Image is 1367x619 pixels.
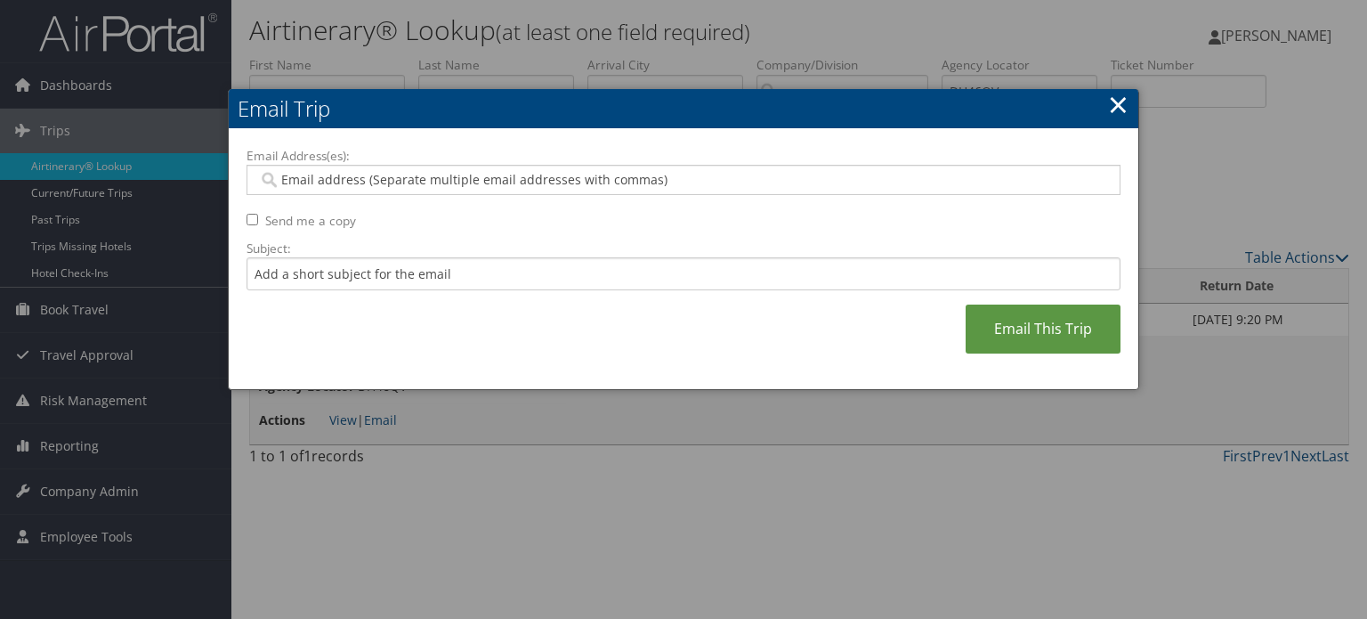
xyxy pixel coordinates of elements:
[247,257,1120,290] input: Add a short subject for the email
[247,147,1120,165] label: Email Address(es):
[258,171,1109,189] input: Email address (Separate multiple email addresses with commas)
[247,240,1120,257] label: Subject:
[1108,86,1128,122] a: ×
[966,305,1120,354] a: Email This Trip
[229,89,1138,128] h2: Email Trip
[265,212,356,230] label: Send me a copy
